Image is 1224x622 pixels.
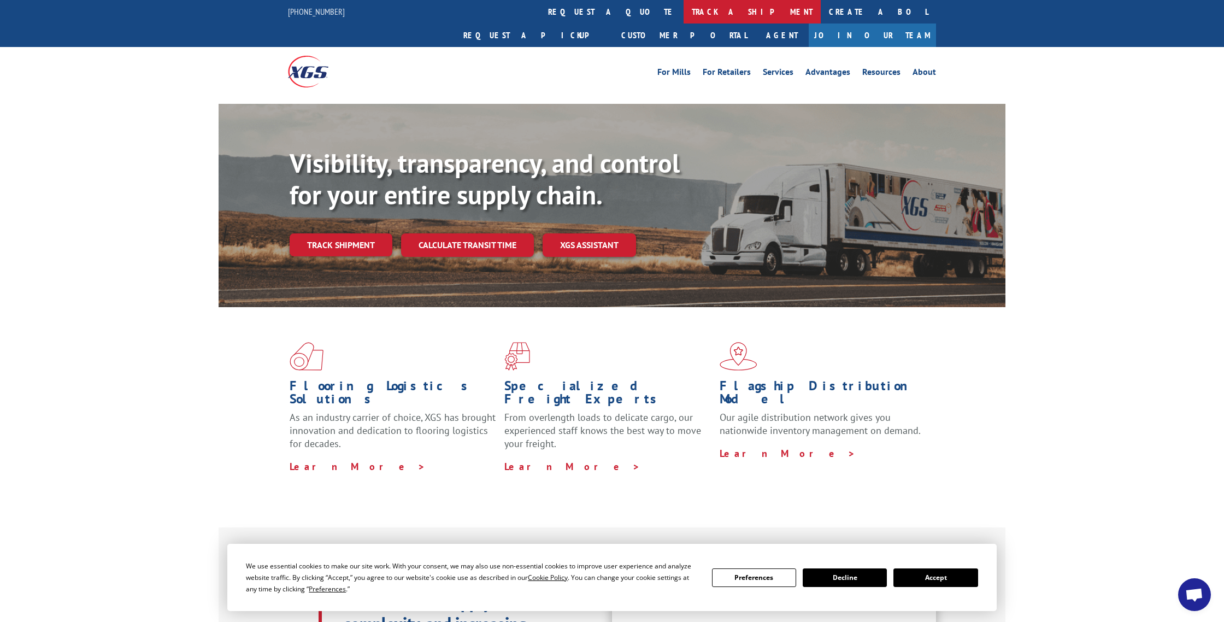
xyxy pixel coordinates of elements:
[1178,578,1211,611] div: Open chat
[504,342,530,371] img: xgs-icon-focused-on-flooring-red
[309,584,346,594] span: Preferences
[720,342,757,371] img: xgs-icon-flagship-distribution-model-red
[720,379,926,411] h1: Flagship Distribution Model
[543,233,636,257] a: XGS ASSISTANT
[455,24,613,47] a: Request a pickup
[613,24,755,47] a: Customer Portal
[504,379,711,411] h1: Specialized Freight Experts
[290,233,392,256] a: Track shipment
[290,460,426,473] a: Learn More >
[755,24,809,47] a: Agent
[809,24,936,47] a: Join Our Team
[703,68,751,80] a: For Retailers
[803,568,887,587] button: Decline
[227,544,997,611] div: Cookie Consent Prompt
[528,573,568,582] span: Cookie Policy
[401,233,534,257] a: Calculate transit time
[893,568,978,587] button: Accept
[720,411,921,437] span: Our agile distribution network gives you nationwide inventory management on demand.
[712,568,796,587] button: Preferences
[288,6,345,17] a: [PHONE_NUMBER]
[720,447,856,460] a: Learn More >
[290,411,496,450] span: As an industry carrier of choice, XGS has brought innovation and dedication to flooring logistics...
[763,68,793,80] a: Services
[290,146,680,212] b: Visibility, transparency, and control for your entire supply chain.
[504,411,711,460] p: From overlength loads to delicate cargo, our experienced staff knows the best way to move your fr...
[290,342,323,371] img: xgs-icon-total-supply-chain-intelligence-red
[862,68,901,80] a: Resources
[657,68,691,80] a: For Mills
[246,560,698,595] div: We use essential cookies to make our site work. With your consent, we may also use non-essential ...
[805,68,850,80] a: Advantages
[504,460,640,473] a: Learn More >
[913,68,936,80] a: About
[290,379,496,411] h1: Flooring Logistics Solutions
